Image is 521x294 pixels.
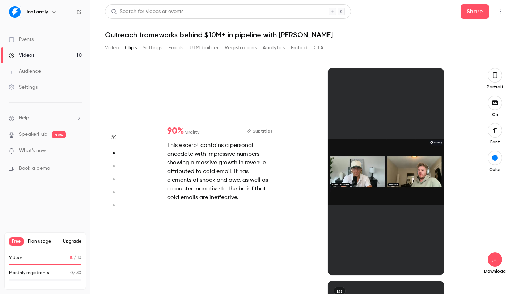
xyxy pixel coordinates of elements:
[9,36,34,43] div: Events
[70,270,81,276] p: / 30
[52,131,66,138] span: new
[125,42,137,54] button: Clips
[167,141,272,202] div: This excerpt contains a personal anecdote with impressive numbers, showing a massive growth in re...
[143,42,162,54] button: Settings
[9,270,49,276] p: Monthly registrants
[105,42,119,54] button: Video
[168,42,183,54] button: Emails
[28,239,59,244] span: Plan usage
[314,42,323,54] button: CTA
[9,6,21,18] img: Instantly
[111,8,183,16] div: Search for videos or events
[483,84,507,90] p: Portrait
[225,42,257,54] button: Registrations
[483,167,507,172] p: Color
[167,127,184,135] span: 90 %
[483,268,507,274] p: Download
[19,114,29,122] span: Help
[263,42,285,54] button: Analytics
[9,52,34,59] div: Videos
[9,237,24,246] span: Free
[9,84,38,91] div: Settings
[105,30,507,39] h1: Outreach frameworks behind $10M+ in pipeline with [PERSON_NAME]
[70,271,73,275] span: 0
[246,127,272,135] button: Subtitles
[483,112,507,117] p: On
[27,8,48,16] h6: Instantly
[63,239,81,244] button: Upgrade
[291,42,308,54] button: Embed
[461,4,489,19] button: Share
[185,129,199,135] span: virality
[190,42,219,54] button: UTM builder
[9,114,82,122] li: help-dropdown-opener
[19,131,47,138] a: SpeakerHub
[483,139,507,145] p: Font
[69,256,74,260] span: 10
[73,148,82,154] iframe: Noticeable Trigger
[69,255,81,261] p: / 10
[9,68,41,75] div: Audience
[495,6,507,17] button: Top Bar Actions
[9,255,23,261] p: Videos
[19,147,46,155] span: What's new
[19,165,50,172] span: Book a demo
